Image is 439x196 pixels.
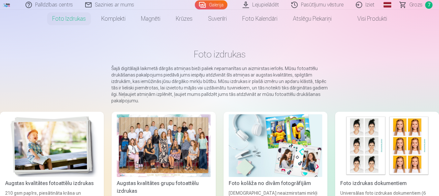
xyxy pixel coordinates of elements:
div: Augstas kvalitātes grupu fotoattēlu izdrukas [114,180,213,195]
a: Magnēti [133,10,168,28]
img: Foto izdrukas dokumentiem [340,114,434,177]
a: Krūzes [168,10,200,28]
h1: Foto izdrukas [5,48,434,60]
a: Galerija [195,0,227,9]
img: /fa1 [3,3,11,7]
div: Augstas kvalitātes fotoattēlu izdrukas [3,180,101,187]
a: Komplekti [94,10,133,28]
div: Foto kolāža no divām fotogrāfijām [226,180,325,187]
span: 7 [425,1,433,9]
a: Suvenīri [200,10,234,28]
p: Šajā digitālajā laikmetā dārgās atmiņas bieži paliek nepamanītas un aizmirstas ierīcēs. Mūsu foto... [111,65,328,104]
a: Atslēgu piekariņi [285,10,339,28]
img: Foto kolāža no divām fotogrāfijām [229,114,322,177]
img: Augstas kvalitātes fotoattēlu izdrukas [5,114,99,177]
a: Foto izdrukas [45,10,94,28]
a: Visi produkti [339,10,395,28]
div: Foto izdrukas dokumentiem [338,180,436,187]
a: Foto kalendāri [234,10,285,28]
span: Grozs [409,1,423,9]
